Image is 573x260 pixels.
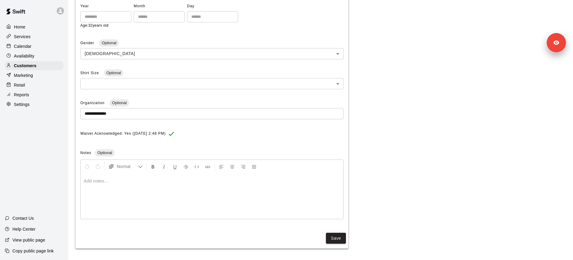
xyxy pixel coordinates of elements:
button: Right Align [238,161,248,172]
p: Home [14,24,25,30]
a: Customers [5,61,63,70]
p: Retail [14,82,25,88]
a: Home [5,22,63,31]
button: Insert Link [203,161,213,172]
button: Redo [93,161,103,172]
button: Format Bold [148,161,158,172]
span: Gender [80,41,95,45]
button: Insert Code [192,161,202,172]
a: Settings [5,100,63,109]
a: Reports [5,90,63,99]
button: Formatting Options [106,161,145,172]
a: Retail [5,81,63,90]
span: Normal [117,163,138,169]
button: Left Align [216,161,226,172]
span: Day [187,2,238,11]
button: Format Strikethrough [181,161,191,172]
button: Undo [82,161,92,172]
p: Copy public page link [12,248,54,254]
span: Year [80,2,131,11]
p: Settings [14,101,30,107]
a: Calendar [5,42,63,51]
span: Shirt Size [80,71,100,75]
p: Reports [14,92,29,98]
span: Waiver Acknowledged: Yes ([DATE] 2:48 PM) [80,129,166,139]
a: Services [5,32,63,41]
span: Optional [99,41,119,45]
p: Marketing [14,72,33,78]
a: Availability [5,51,63,61]
span: Organization [80,101,106,105]
p: Help Center [12,226,35,232]
p: Calendar [14,43,32,49]
span: Month [134,2,185,11]
button: Format Underline [170,161,180,172]
span: Notes [80,151,91,155]
a: Marketing [5,71,63,80]
span: Age: 32 years old [80,23,109,28]
p: Availability [14,53,35,59]
button: Justify Align [249,161,259,172]
button: Center Align [227,161,237,172]
span: Optional [104,71,123,75]
p: Contact Us [12,215,34,221]
span: Optional [109,100,129,105]
div: [DEMOGRAPHIC_DATA] [80,48,343,59]
span: Optional [95,150,114,155]
p: View public page [12,237,45,243]
p: Services [14,34,31,40]
button: Format Italics [159,161,169,172]
button: Save [326,233,346,244]
p: Customers [14,63,36,69]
